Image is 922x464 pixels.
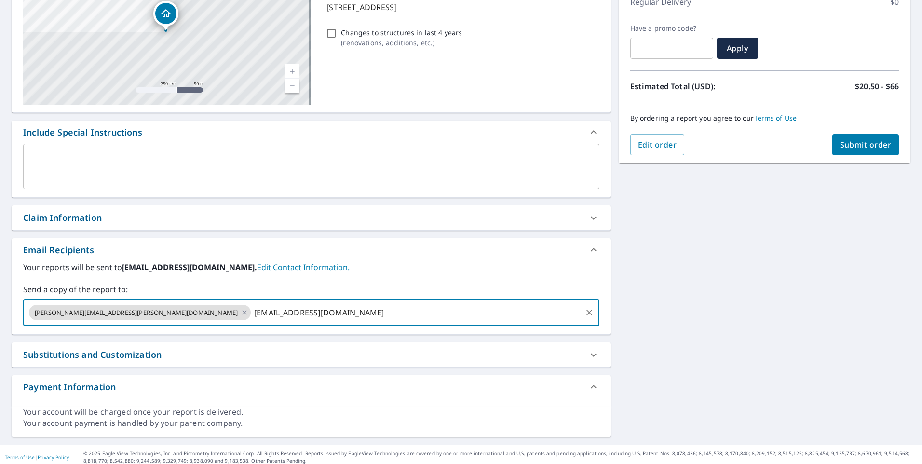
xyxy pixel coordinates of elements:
a: EditContactInfo [257,262,350,273]
div: Your account payment is handled by your parent company. [23,418,599,429]
p: Changes to structures in last 4 years [341,27,462,38]
div: Include Special Instructions [12,121,611,144]
div: Substitutions and Customization [23,348,162,361]
button: Submit order [832,134,899,155]
p: Estimated Total (USD): [630,81,765,92]
p: ( renovations, additions, etc. ) [341,38,462,48]
div: Your account will be charged once your report is delivered. [23,407,599,418]
a: Terms of Use [754,113,797,123]
span: Edit order [638,139,677,150]
span: [PERSON_NAME][EMAIL_ADDRESS][PERSON_NAME][DOMAIN_NAME] [29,308,244,317]
div: Dropped pin, building 1, Residential property, 119 A St Stoystown, PA 15563 [153,1,178,31]
a: Current Level 17, Zoom In [285,64,299,79]
div: Claim Information [12,205,611,230]
button: Edit order [630,134,685,155]
a: Current Level 17, Zoom Out [285,79,299,93]
div: Substitutions and Customization [12,342,611,367]
div: Email Recipients [12,238,611,261]
div: Include Special Instructions [23,126,142,139]
button: Clear [583,306,596,319]
p: $20.50 - $66 [855,81,899,92]
div: Claim Information [23,211,102,224]
span: Apply [725,43,750,54]
p: | [5,454,69,460]
p: [STREET_ADDRESS] [326,1,595,13]
p: By ordering a report you agree to our [630,114,899,123]
label: Have a promo code? [630,24,713,33]
label: Send a copy of the report to: [23,284,599,295]
a: Terms of Use [5,454,35,461]
label: Your reports will be sent to [23,261,599,273]
button: Apply [717,38,758,59]
div: Email Recipients [23,244,94,257]
div: [PERSON_NAME][EMAIL_ADDRESS][PERSON_NAME][DOMAIN_NAME] [29,305,251,320]
b: [EMAIL_ADDRESS][DOMAIN_NAME]. [122,262,257,273]
span: Submit order [840,139,892,150]
a: Privacy Policy [38,454,69,461]
div: Payment Information [23,381,116,394]
div: Payment Information [12,375,611,398]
